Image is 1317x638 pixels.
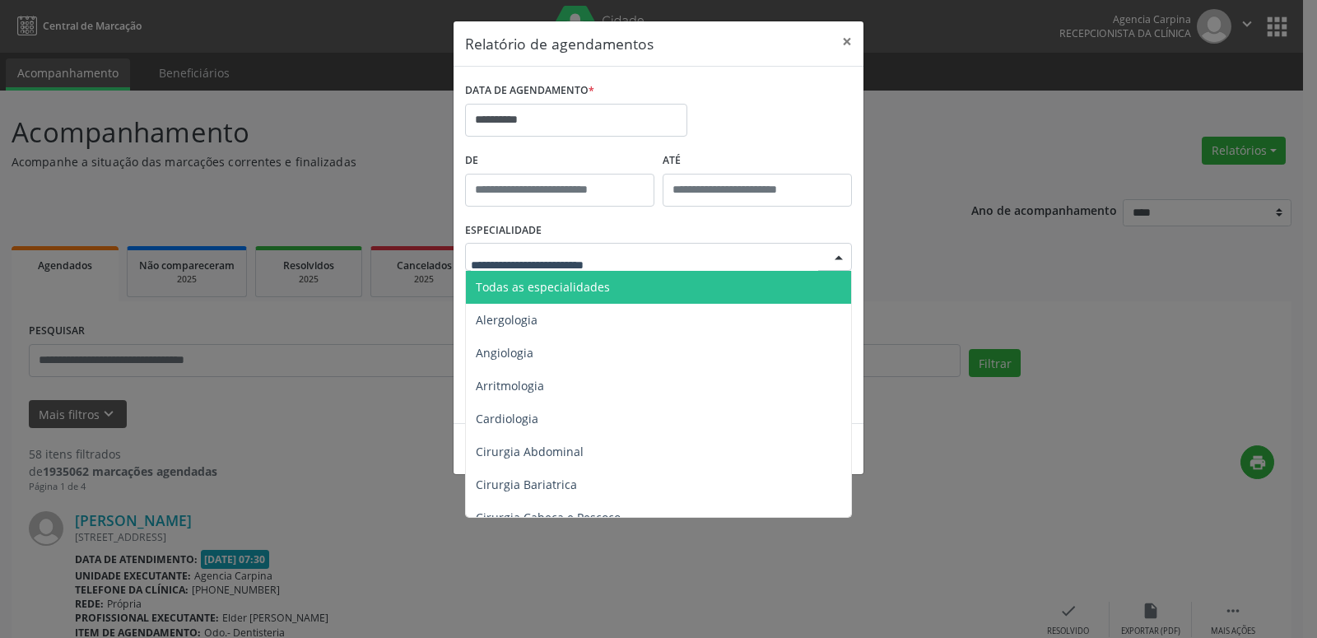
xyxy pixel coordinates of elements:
[465,78,594,104] label: DATA DE AGENDAMENTO
[476,444,584,459] span: Cirurgia Abdominal
[476,279,610,295] span: Todas as especialidades
[465,33,654,54] h5: Relatório de agendamentos
[476,477,577,492] span: Cirurgia Bariatrica
[831,21,863,62] button: Close
[465,218,542,244] label: ESPECIALIDADE
[663,148,852,174] label: ATÉ
[476,510,621,525] span: Cirurgia Cabeça e Pescoço
[476,378,544,394] span: Arritmologia
[476,312,538,328] span: Alergologia
[476,345,533,361] span: Angiologia
[476,411,538,426] span: Cardiologia
[465,148,654,174] label: De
